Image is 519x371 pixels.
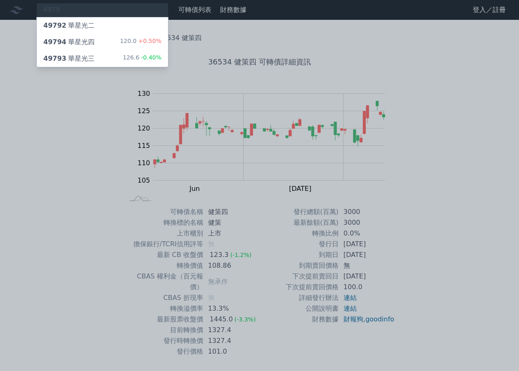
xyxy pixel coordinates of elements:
[37,17,168,34] a: 49792華星光二
[137,38,161,44] span: +0.50%
[123,54,161,64] div: 126.6
[43,38,66,46] span: 49794
[43,21,66,29] span: 49792
[37,34,168,50] a: 49794華星光四 120.0+0.50%
[43,37,95,47] div: 華星光四
[43,54,95,64] div: 華星光三
[37,50,168,67] a: 49793華星光三 126.6-0.40%
[120,37,161,47] div: 120.0
[139,54,161,61] span: -0.40%
[43,55,66,62] span: 49793
[43,21,95,31] div: 華星光二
